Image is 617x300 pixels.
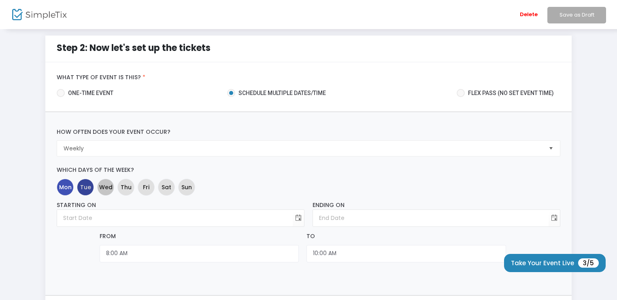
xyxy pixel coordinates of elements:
span: Weekly [64,144,542,152]
label: How often does your event occur? [53,124,564,141]
div: Starting on [57,201,304,209]
span: one-time event [65,89,113,97]
input: End Time [306,245,506,262]
input: Start Time [100,245,299,262]
label: Which days of the week? [53,162,564,179]
button: Toggle calendar [549,210,560,226]
div: From [100,232,299,241]
span: Flex pass (no set event time) [465,89,554,97]
div: To [306,232,506,241]
span: Thu [121,183,132,191]
button: Take Your Event Live3/5 [504,254,606,272]
span: 3/5 [578,258,599,268]
span: Fri [143,183,149,191]
span: Delete [520,4,538,25]
span: Tue [80,183,91,191]
span: Schedule multiple dates/time [235,89,326,97]
span: Sat [162,183,171,191]
input: End Date [313,210,549,226]
span: Step 2: Now let's set up the tickets [57,42,211,54]
button: Select [545,141,557,156]
span: Sun [181,183,192,191]
input: Start Date [57,210,293,226]
label: What type of event is this? [57,74,560,81]
div: Ending on [313,201,560,209]
span: Mon [59,183,72,191]
span: Wed [99,183,113,191]
button: Toggle calendar [293,210,304,226]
